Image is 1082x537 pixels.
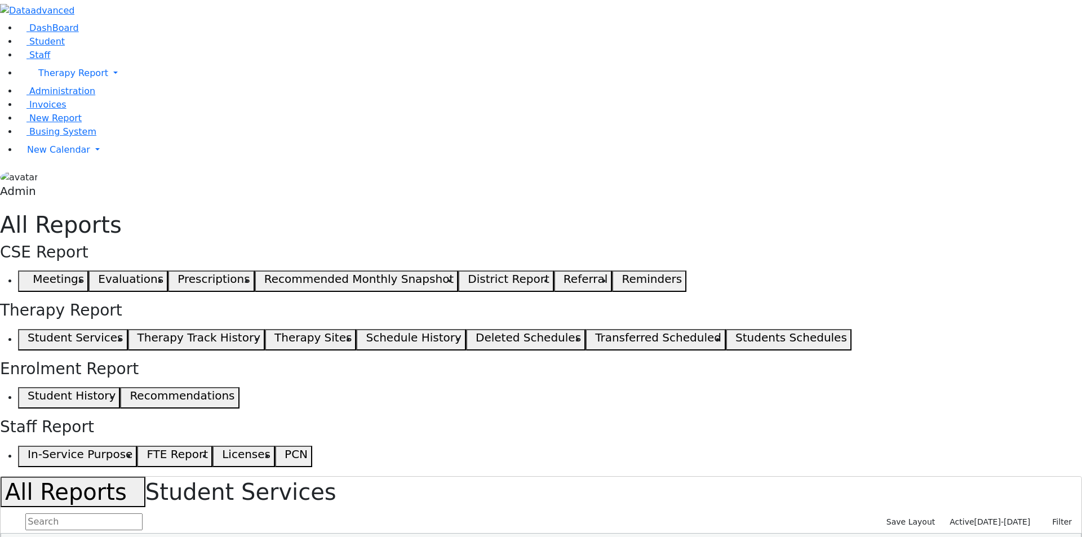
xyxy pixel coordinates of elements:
button: Therapy Track History [128,329,265,350]
h5: Reminders [622,272,682,286]
button: Evaluations [88,270,168,292]
span: Invoices [29,99,66,110]
span: New Calendar [27,144,90,155]
h5: Licenses [222,447,270,461]
h5: Meetings [33,272,84,286]
span: Staff [29,50,50,60]
h5: Student History [28,389,116,402]
span: Student [29,36,65,47]
h5: Students Schedules [735,331,847,344]
button: Licenses [212,446,275,467]
h5: FTE Report [147,447,208,461]
a: Student [18,36,65,47]
a: Busing System [18,126,96,137]
a: Staff [18,50,50,60]
a: Therapy Report [18,62,1082,85]
h5: Prescriptions [178,272,250,286]
button: Student Services [18,329,128,350]
button: Deleted Schedules [466,329,586,350]
button: Prescriptions [168,270,254,292]
h5: District Report [468,272,549,286]
h5: Deleted Schedules [476,331,581,344]
button: Schedule History [356,329,465,350]
input: Search [25,513,143,530]
span: Active [950,517,974,526]
h5: Therapy Track History [138,331,260,344]
button: In-Service Purpose [18,446,137,467]
button: FTE Report [137,446,212,467]
a: Administration [18,86,95,96]
button: Meetings [18,270,88,292]
span: Therapy Report [38,68,108,78]
h5: Recommendations [130,389,234,402]
h5: Recommended Monthly Snapshot [264,272,454,286]
h5: In-Service Purpose [28,447,132,461]
h1: Student Services [1,477,1081,507]
button: PCN [275,446,312,467]
button: Students Schedules [726,329,852,350]
a: New Report [18,113,82,123]
h5: PCN [285,447,308,461]
span: [DATE]-[DATE] [974,517,1031,526]
button: Recommended Monthly Snapshot [255,270,459,292]
h5: Student Services [28,331,123,344]
h5: Evaluations [98,272,163,286]
h5: Transferred Scheduled [595,331,721,344]
button: Recommendations [120,387,239,409]
button: Save Layout [881,513,940,531]
h5: Therapy Sites [274,331,352,344]
button: Transferred Scheduled [586,329,726,350]
span: Administration [29,86,95,96]
button: Therapy Sites [265,329,356,350]
button: Student History [18,387,120,409]
h5: Schedule History [366,331,462,344]
span: DashBoard [29,23,79,33]
span: Busing System [29,126,96,137]
button: All Reports [1,477,145,507]
a: New Calendar [18,139,1082,161]
button: Referral [554,270,613,292]
span: New Report [29,113,82,123]
h5: Referral [564,272,608,286]
a: DashBoard [18,23,79,33]
button: Reminders [612,270,686,292]
button: Filter [1037,513,1077,531]
button: District Report [458,270,554,292]
a: Invoices [18,99,66,110]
